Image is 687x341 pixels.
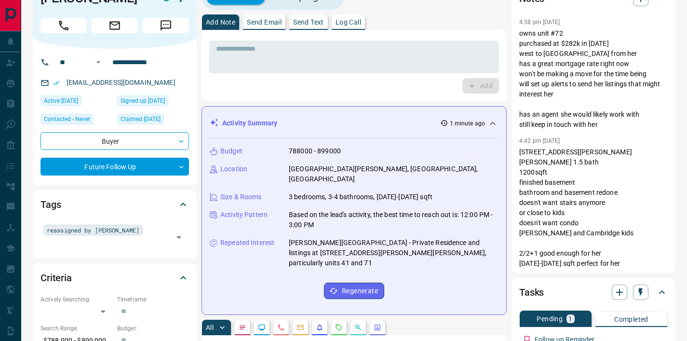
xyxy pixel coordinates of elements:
[40,18,87,33] span: Call
[247,19,282,26] p: Send Email
[143,18,189,33] span: Message
[289,192,432,202] p: 3 bedrooms, 3-4 bathrooms, [DATE]-[DATE] sqft
[40,158,189,176] div: Future Follow Up
[324,283,384,299] button: Regenerate
[44,114,90,124] span: Contacted - Never
[40,270,72,286] h2: Criteria
[289,146,341,156] p: 788000 - 899000
[220,238,274,248] p: Repeated Interest
[220,192,262,202] p: Size & Rooms
[289,164,498,184] p: [GEOGRAPHIC_DATA][PERSON_NAME], [GEOGRAPHIC_DATA], [GEOGRAPHIC_DATA]
[206,19,235,26] p: Add Note
[40,132,189,150] div: Buyer
[258,324,266,331] svg: Lead Browsing Activity
[293,19,324,26] p: Send Text
[336,19,361,26] p: Log Call
[519,19,560,26] p: 4:58 pm [DATE]
[614,316,648,323] p: Completed
[47,225,139,235] span: reassigned by [PERSON_NAME]
[277,324,285,331] svg: Calls
[222,118,277,128] p: Activity Summary
[117,95,189,109] div: Tue Feb 21 2023
[44,96,78,106] span: Active [DATE]
[92,18,138,33] span: Email
[40,95,112,109] div: Sun Aug 17 2025
[316,324,323,331] svg: Listing Alerts
[296,324,304,331] svg: Emails
[121,114,161,124] span: Claimed [DATE]
[206,324,214,331] p: All
[289,238,498,268] p: [PERSON_NAME][GEOGRAPHIC_DATA] - Private Residence and listings at [STREET_ADDRESS][PERSON_NAME][...
[117,295,189,304] p: Timeframe:
[172,231,186,244] button: Open
[354,324,362,331] svg: Opportunities
[537,315,563,322] p: Pending
[210,114,498,132] div: Activity Summary1 minute ago
[519,137,560,144] p: 4:42 pm [DATE]
[220,146,242,156] p: Budget
[53,80,60,86] svg: Email Verified
[117,114,189,127] div: Tue Sep 24 2024
[568,315,572,322] p: 1
[289,210,498,230] p: Based on the lead's activity, the best time to reach out is: 12:00 PM - 3:00 PM
[519,147,668,279] p: [STREET_ADDRESS][PERSON_NAME][PERSON_NAME] 1.5 bath 1200sqft finished basement bathroom and basem...
[40,197,61,212] h2: Tags
[220,210,268,220] p: Activity Pattern
[519,28,668,130] p: owns unit #72 purchased at $282k in [DATE] west to [GEOGRAPHIC_DATA] from her has a great mortgag...
[519,281,668,304] div: Tasks
[220,164,247,174] p: Location
[374,324,381,331] svg: Agent Actions
[239,324,246,331] svg: Notes
[450,119,485,128] p: 1 minute ago
[40,295,112,304] p: Actively Searching:
[117,324,189,333] p: Budget:
[40,266,189,289] div: Criteria
[519,285,544,300] h2: Tasks
[40,193,189,216] div: Tags
[121,96,165,106] span: Signed up [DATE]
[67,79,175,86] a: [EMAIL_ADDRESS][DOMAIN_NAME]
[40,324,112,333] p: Search Range:
[93,56,104,68] button: Open
[335,324,343,331] svg: Requests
